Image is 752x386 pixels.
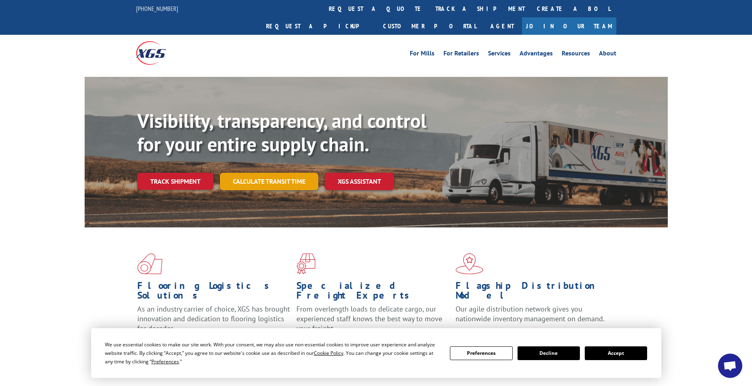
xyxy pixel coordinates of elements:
[718,354,742,378] div: Open chat
[325,173,394,190] a: XGS ASSISTANT
[220,173,318,190] a: Calculate transit time
[456,253,484,274] img: xgs-icon-flagship-distribution-model-red
[522,17,616,35] a: Join Our Team
[456,304,605,323] span: Our agile distribution network gives you nationwide inventory management on demand.
[377,17,482,35] a: Customer Portal
[91,328,661,378] div: Cookie Consent Prompt
[520,50,553,59] a: Advantages
[137,281,290,304] h1: Flooring Logistics Solutions
[296,304,449,340] p: From overlength loads to delicate cargo, our experienced staff knows the best way to move your fr...
[136,4,178,13] a: [PHONE_NUMBER]
[599,50,616,59] a: About
[151,358,179,365] span: Preferences
[482,17,522,35] a: Agent
[105,340,440,366] div: We use essential cookies to make our site work. With your consent, we may also use non-essential ...
[137,253,162,274] img: xgs-icon-total-supply-chain-intelligence-red
[137,173,213,190] a: Track shipment
[562,50,590,59] a: Resources
[443,50,479,59] a: For Retailers
[456,281,609,304] h1: Flagship Distribution Model
[450,346,512,360] button: Preferences
[410,50,435,59] a: For Mills
[260,17,377,35] a: Request a pickup
[488,50,511,59] a: Services
[137,304,290,333] span: As an industry carrier of choice, XGS has brought innovation and dedication to flooring logistics...
[137,108,426,157] b: Visibility, transparency, and control for your entire supply chain.
[296,281,449,304] h1: Specialized Freight Experts
[585,346,647,360] button: Accept
[518,346,580,360] button: Decline
[314,350,343,356] span: Cookie Policy
[296,253,315,274] img: xgs-icon-focused-on-flooring-red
